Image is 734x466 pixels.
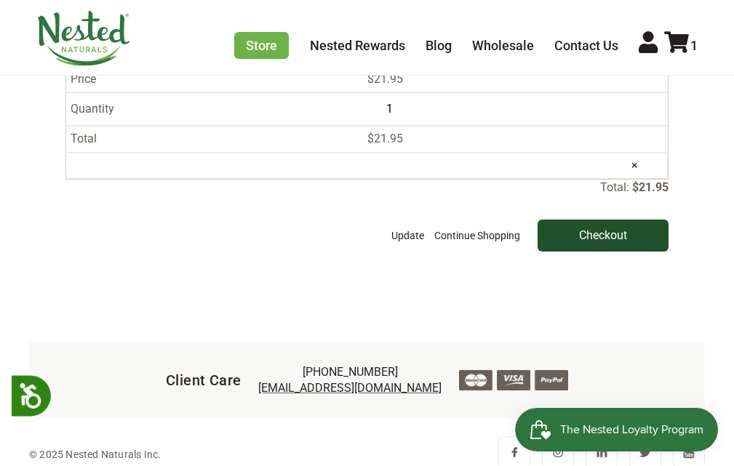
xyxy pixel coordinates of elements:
a: Blog [426,38,452,53]
h5: Client Care [166,370,241,390]
p: $21.95 [632,180,669,194]
button: Update [388,220,428,252]
input: Checkout [538,220,669,252]
img: Nested Naturals [36,11,131,66]
iframe: Button to open loyalty program pop-up [515,408,719,451]
span: $21.95 [367,72,403,86]
a: Continue Shopping [431,220,524,252]
span: 1 [690,38,698,53]
a: 1 [664,38,698,53]
span: $21.95 [367,132,403,145]
a: Store [234,32,289,59]
a: Nested Rewards [310,38,405,53]
div: Total: [65,180,668,251]
img: credit-cards.png [459,370,568,391]
div: © 2025 Nested Naturals Inc. [29,446,161,463]
a: [PHONE_NUMBER] [303,365,398,379]
a: Contact Us [554,38,618,53]
a: [EMAIL_ADDRESS][DOMAIN_NAME] [258,381,442,395]
a: × [620,147,650,184]
a: Wholesale [472,38,534,53]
